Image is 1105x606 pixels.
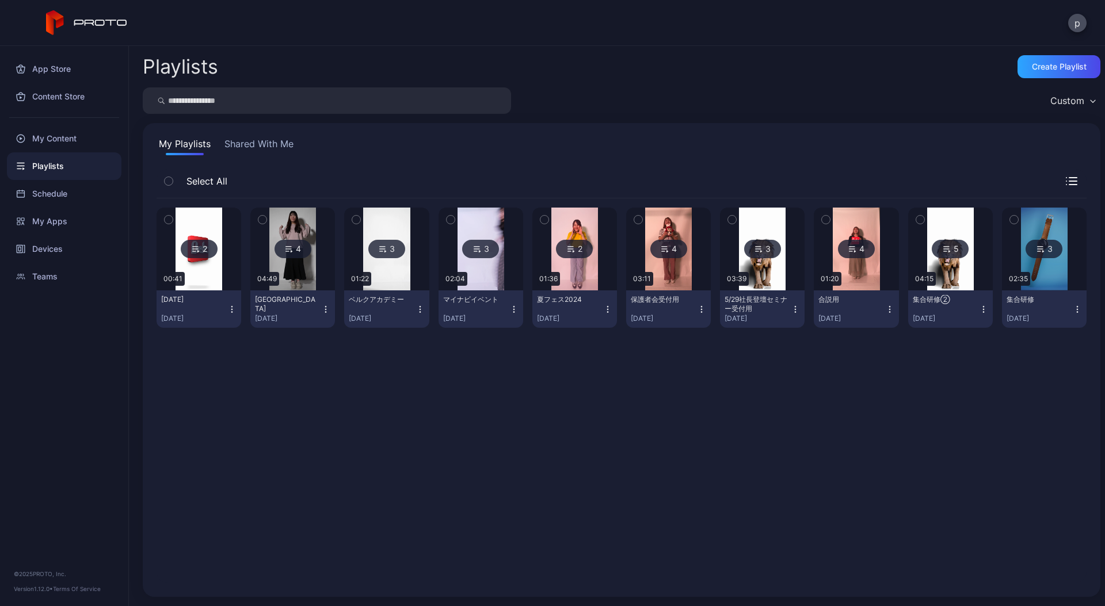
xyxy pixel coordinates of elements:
button: [DATE][DATE] [157,290,241,328]
div: 3 [1026,240,1062,258]
a: My Content [7,125,121,152]
div: [DATE] [631,314,697,323]
div: [DATE] [537,314,603,323]
a: Schedule [7,180,121,208]
button: 5/29社長登壇セミナー受付用[DATE] [720,290,805,328]
button: Create Playlist [1018,55,1100,78]
div: [DATE] [443,314,509,323]
div: 3 [462,240,499,258]
a: Terms Of Service [53,585,101,592]
div: 04:15 [913,272,936,286]
div: 保護者会受付用 [631,295,694,304]
div: 2025.08.22 [161,295,224,304]
button: Shared With Me [222,137,296,155]
button: 夏フェス2024[DATE] [532,290,617,328]
span: Version 1.12.0 • [14,585,53,592]
div: ベルクアカデミー [349,295,412,304]
div: [DATE] [725,314,791,323]
div: Tokyo Base [255,295,318,313]
div: 02:04 [443,272,467,286]
div: [DATE] [818,314,885,323]
button: 合説用[DATE] [814,290,898,328]
div: 01:36 [537,272,560,286]
span: Select All [181,174,227,188]
div: マイナビイベント [443,295,506,304]
div: 合説用 [818,295,882,304]
a: Teams [7,263,121,290]
div: 2 [181,240,218,258]
div: 集合研修 [1007,295,1070,304]
div: © 2025 PROTO, Inc. [14,569,115,578]
div: [DATE] [1007,314,1073,323]
div: 01:22 [349,272,371,286]
div: 夏フェス2024 [537,295,600,304]
div: 03:11 [631,272,653,286]
div: 4 [838,240,875,258]
a: Devices [7,235,121,263]
div: 5 [932,240,969,258]
div: 01:20 [818,272,841,286]
button: p [1068,14,1087,32]
button: 集合研修②[DATE] [908,290,993,328]
a: My Apps [7,208,121,235]
button: Custom [1045,87,1100,114]
button: 集合研修[DATE] [1002,290,1087,328]
h2: Playlists [143,56,218,77]
div: [DATE] [349,314,415,323]
button: [GEOGRAPHIC_DATA][DATE] [250,290,335,328]
button: ベルクアカデミー[DATE] [344,290,429,328]
div: [DATE] [161,314,227,323]
div: 04:49 [255,272,279,286]
div: 03:39 [725,272,749,286]
div: Create Playlist [1032,62,1087,71]
div: 00:41 [161,272,185,286]
div: [DATE] [913,314,979,323]
div: Custom [1050,95,1084,106]
a: App Store [7,55,121,83]
a: Playlists [7,152,121,180]
div: 02:35 [1007,272,1030,286]
a: Content Store [7,83,121,110]
div: 3 [368,240,405,258]
button: 保護者会受付用[DATE] [626,290,711,328]
div: 集合研修② [913,295,976,304]
div: 2 [556,240,593,258]
div: 3 [744,240,781,258]
button: My Playlists [157,137,213,155]
div: 4 [650,240,687,258]
div: [DATE] [255,314,321,323]
div: 5/29社長登壇セミナー受付用 [725,295,788,313]
div: 4 [275,240,311,258]
button: マイナビイベント[DATE] [439,290,523,328]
